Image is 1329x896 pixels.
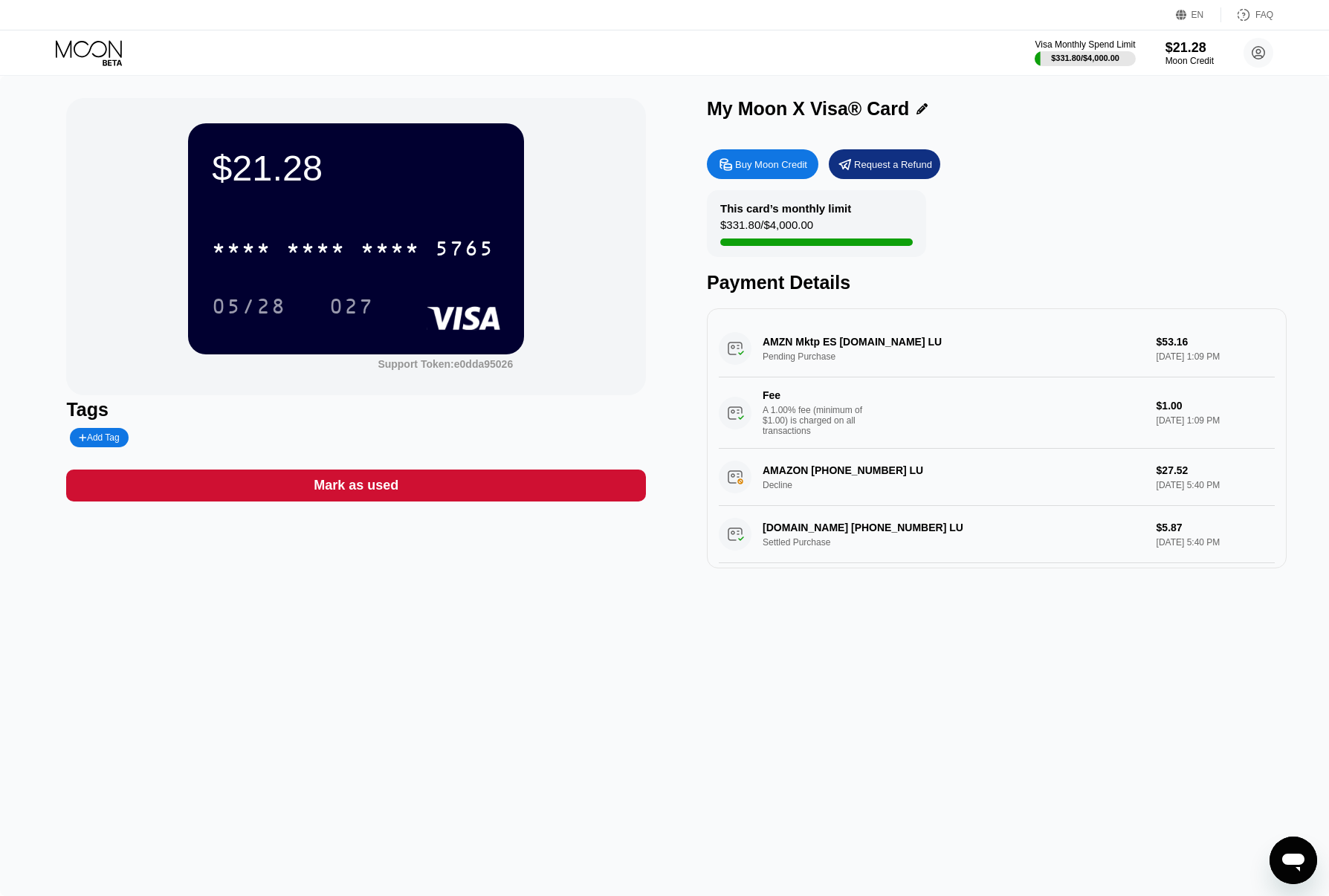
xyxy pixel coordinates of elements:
[719,377,1275,449] div: FeeA 1.00% fee (minimum of $1.00) is charged on all transactions$1.00[DATE] 1:09 PM
[329,296,374,320] div: 027
[1165,40,1214,56] div: $21.28
[854,158,932,171] div: Request a Refund
[735,158,807,171] div: Buy Moon Credit
[66,470,646,501] div: Mark as used
[435,238,494,262] div: 5765
[719,563,1275,634] div: FeeA 1.00% fee (minimum of $1.00) is charged on all transactions$1.00[DATE] 5:40 PM
[79,432,119,443] div: Add Tag
[720,202,851,215] div: This card’s monthly limit
[763,405,874,436] div: A 1.00% fee (minimum of $1.00) is charged on all transactions
[1035,39,1135,50] div: Visa Monthly Spend Limit
[212,296,286,320] div: 05/28
[707,98,909,120] div: My Moon X Visa® Card
[314,477,398,494] div: Mark as used
[1221,7,1273,22] div: FAQ
[1157,415,1275,426] div: [DATE] 1:09 PM
[1157,400,1275,412] div: $1.00
[707,149,818,179] div: Buy Moon Credit
[1165,56,1214,66] div: Moon Credit
[378,358,513,370] div: Support Token: e0dda95026
[720,218,813,238] div: $331.80 / $4,000.00
[1176,7,1221,22] div: EN
[1270,837,1317,884] iframe: Knapp för att öppna meddelandefönstret
[1255,10,1273,20] div: FAQ
[212,147,500,189] div: $21.28
[763,389,867,401] div: Fee
[1051,53,1119,62] div: $331.80 / $4,000.00
[1035,39,1135,66] div: Visa Monthly Spend Limit$331.80/$4,000.00
[707,272,1287,293] div: Payment Details
[201,288,297,325] div: 05/28
[1191,10,1204,20] div: EN
[1165,40,1214,66] div: $21.28Moon Credit
[378,358,513,370] div: Support Token:e0dda95026
[66,399,646,421] div: Tags
[70,428,128,447] div: Add Tag
[318,288,385,325] div: 027
[829,149,940,179] div: Request a Refund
